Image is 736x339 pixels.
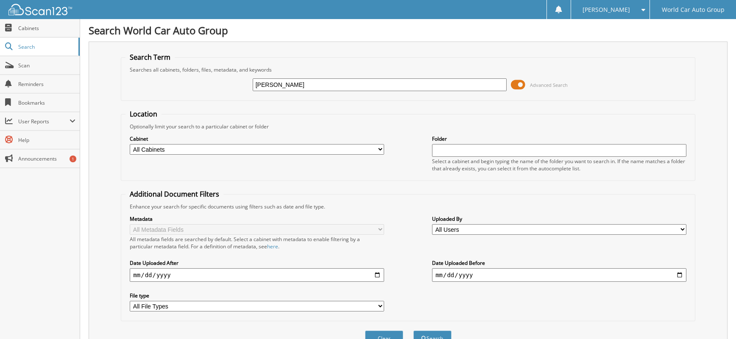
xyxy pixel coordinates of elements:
[432,215,686,222] label: Uploaded By
[662,7,725,12] span: World Car Auto Group
[432,135,686,142] label: Folder
[125,123,690,130] div: Optionally limit your search to a particular cabinet or folder
[432,268,686,282] input: end
[130,215,384,222] label: Metadata
[130,135,384,142] label: Cabinet
[125,203,690,210] div: Enhance your search for specific documents using filters such as date and file type.
[125,66,690,73] div: Searches all cabinets, folders, files, metadata, and keywords
[125,53,175,62] legend: Search Term
[130,268,384,282] input: start
[18,155,75,162] span: Announcements
[583,7,630,12] span: [PERSON_NAME]
[125,109,162,119] legend: Location
[125,189,223,199] legend: Additional Document Filters
[18,81,75,88] span: Reminders
[432,259,686,267] label: Date Uploaded Before
[267,243,278,250] a: here
[18,136,75,144] span: Help
[432,158,686,172] div: Select a cabinet and begin typing the name of the folder you want to search in. If the name match...
[530,82,568,88] span: Advanced Search
[130,259,384,267] label: Date Uploaded After
[18,62,75,69] span: Scan
[8,4,72,15] img: scan123-logo-white.svg
[18,43,74,50] span: Search
[89,23,728,37] h1: Search World Car Auto Group
[70,156,76,162] div: 1
[18,99,75,106] span: Bookmarks
[130,292,384,299] label: File type
[18,118,70,125] span: User Reports
[18,25,75,32] span: Cabinets
[130,236,384,250] div: All metadata fields are searched by default. Select a cabinet with metadata to enable filtering b...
